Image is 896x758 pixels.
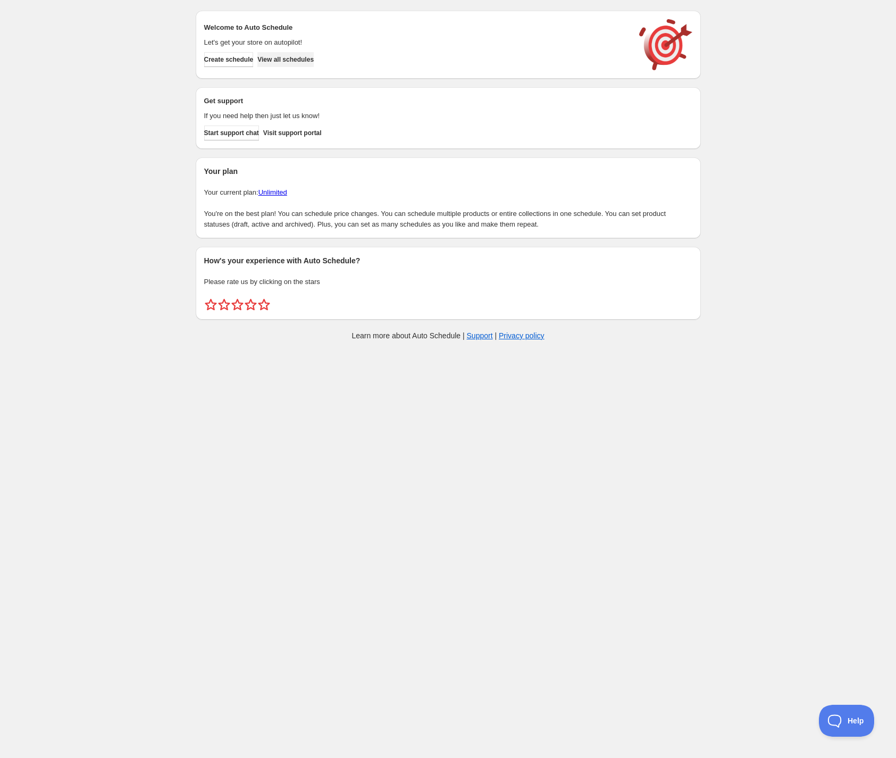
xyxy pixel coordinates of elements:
h2: Get support [204,96,629,106]
p: Please rate us by clicking on the stars [204,277,692,287]
h2: How's your experience with Auto Schedule? [204,255,692,266]
h2: Welcome to Auto Schedule [204,22,629,33]
span: View all schedules [257,55,314,64]
h2: Your plan [204,166,692,177]
a: Support [467,331,493,340]
a: Privacy policy [499,331,545,340]
a: Unlimited [258,188,287,196]
span: Start support chat [204,129,259,137]
p: Your current plan: [204,187,692,198]
button: View all schedules [257,52,314,67]
a: Visit support portal [263,126,322,140]
a: Start support chat [204,126,259,140]
p: Let's get your store on autopilot! [204,37,629,48]
span: Visit support portal [263,129,322,137]
p: If you need help then just let us know! [204,111,629,121]
p: You're on the best plan! You can schedule price changes. You can schedule multiple products or en... [204,209,692,230]
button: Create schedule [204,52,254,67]
p: Learn more about Auto Schedule | | [351,330,544,341]
span: Create schedule [204,55,254,64]
iframe: Toggle Customer Support [819,705,875,737]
